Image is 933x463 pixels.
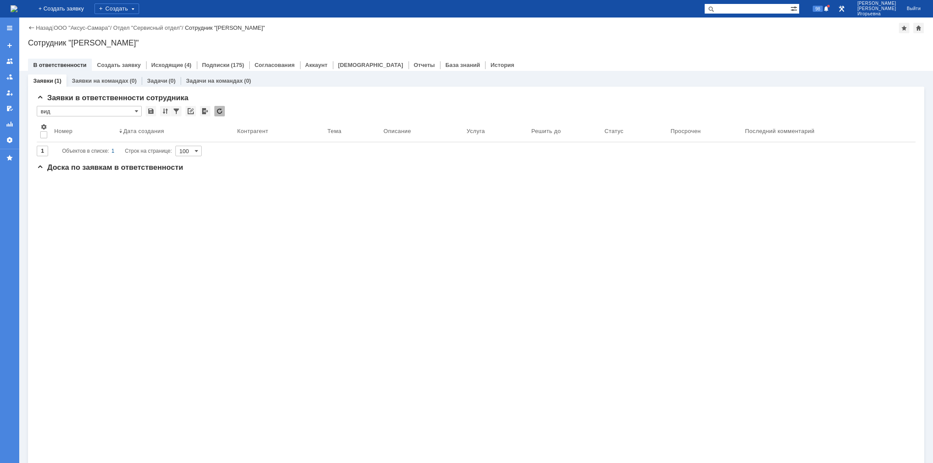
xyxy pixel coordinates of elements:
[231,62,244,68] div: (175)
[255,62,295,68] a: Согласования
[3,86,17,100] a: Мои заявки
[671,128,701,134] div: Просрочен
[123,128,164,134] div: Дата создания
[168,77,175,84] div: (0)
[3,117,17,131] a: Отчеты
[10,5,17,12] a: Перейти на домашнюю страницу
[36,25,52,31] a: Назад
[54,77,61,84] div: (1)
[186,77,243,84] a: Задачи на командах
[37,94,189,102] span: Заявки в ответственности сотрудника
[51,120,115,142] th: Номер
[72,77,128,84] a: Заявки на командах
[147,77,167,84] a: Задачи
[200,106,210,116] div: Экспорт списка
[112,146,115,156] div: 1
[857,1,896,6] span: [PERSON_NAME]
[745,128,814,134] div: Последний комментарий
[115,120,234,142] th: Дата создания
[384,128,411,134] div: Описание
[857,6,896,11] span: [PERSON_NAME]
[3,39,17,53] a: Создать заявку
[185,106,196,116] div: Скопировать ссылку на список
[33,77,53,84] a: Заявки
[490,62,514,68] a: История
[52,24,53,31] div: |
[54,128,73,134] div: Номер
[54,25,113,31] div: /
[234,120,324,142] th: Контрагент
[62,146,172,156] i: Строк на странице:
[151,62,183,68] a: Исходящие
[3,70,17,84] a: Заявки в моей ответственности
[531,128,561,134] div: Решить до
[857,11,896,17] span: Игорьевна
[899,23,909,33] div: Добавить в избранное
[185,25,265,31] div: Сотрудник "[PERSON_NAME]"
[467,128,485,134] div: Услуга
[202,62,230,68] a: Подписки
[414,62,435,68] a: Отчеты
[3,133,17,147] a: Настройки
[129,77,136,84] div: (0)
[37,163,183,172] span: Доска по заявкам в ответственности
[244,77,251,84] div: (0)
[28,39,924,47] div: Сотрудник "[PERSON_NAME]"
[146,106,156,116] div: Сохранить вид
[790,4,799,12] span: Расширенный поиск
[54,25,110,31] a: ООО "Аксус-Самара"
[445,62,480,68] a: База знаний
[185,62,192,68] div: (4)
[327,128,341,134] div: Тема
[324,120,380,142] th: Тема
[463,120,528,142] th: Услуга
[113,25,182,31] a: Отдел "Сервисный отдел"
[3,54,17,68] a: Заявки на командах
[62,148,109,154] span: Объектов в списке:
[913,23,924,33] div: Сделать домашней страницей
[10,5,17,12] img: logo
[33,62,87,68] a: В ответственности
[605,128,623,134] div: Статус
[214,106,225,116] div: Обновлять список
[3,102,17,116] a: Мои согласования
[94,4,139,14] div: Создать
[813,6,823,12] span: 98
[601,120,667,142] th: Статус
[113,25,185,31] div: /
[97,62,141,68] a: Создать заявку
[305,62,328,68] a: Аккаунт
[836,4,847,14] a: Перейти в интерфейс администратора
[237,128,268,134] div: Контрагент
[338,62,403,68] a: [DEMOGRAPHIC_DATA]
[160,106,171,116] div: Сортировка...
[40,123,47,130] span: Настройки
[171,106,182,116] div: Фильтрация...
